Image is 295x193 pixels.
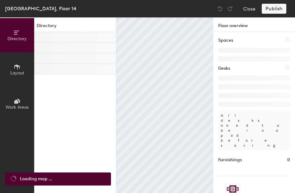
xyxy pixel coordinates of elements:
img: Undo [217,6,223,12]
h1: Spaces [218,37,233,44]
div: [GEOGRAPHIC_DATA], Floor 14 [5,5,76,12]
span: Loading map ... [20,176,52,182]
h1: 0 [287,157,290,163]
span: Directory [7,36,27,41]
img: Redo [227,6,233,12]
span: Layout [10,70,24,76]
button: Close [243,4,256,14]
span: Work Areas [6,105,29,110]
h1: Desks [218,65,230,72]
h1: Directory [34,22,116,32]
h1: Furnishings [218,157,242,163]
h1: Floor overview [213,17,295,32]
canvas: Map [116,17,213,193]
p: All desks need to be in a pod before saving [218,111,290,150]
